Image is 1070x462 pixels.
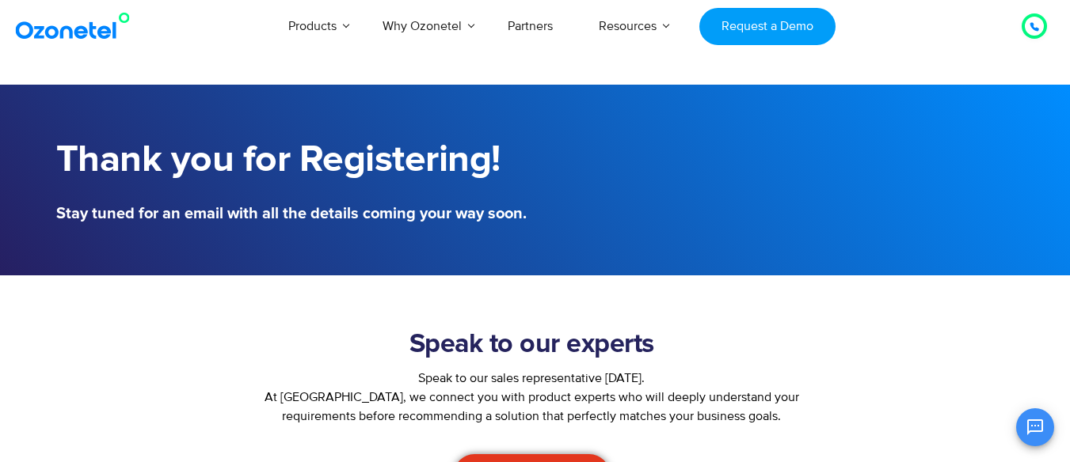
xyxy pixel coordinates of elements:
[251,369,813,388] div: Speak to our sales representative [DATE].
[251,388,813,426] p: At [GEOGRAPHIC_DATA], we connect you with product experts who will deeply understand your require...
[1016,408,1054,446] button: Open chat
[56,138,527,182] h1: Thank you for Registering!
[56,206,527,222] h5: Stay tuned for an email with all the details coming your way soon.
[251,329,813,361] h2: Speak to our experts
[699,8,835,45] a: Request a Demo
